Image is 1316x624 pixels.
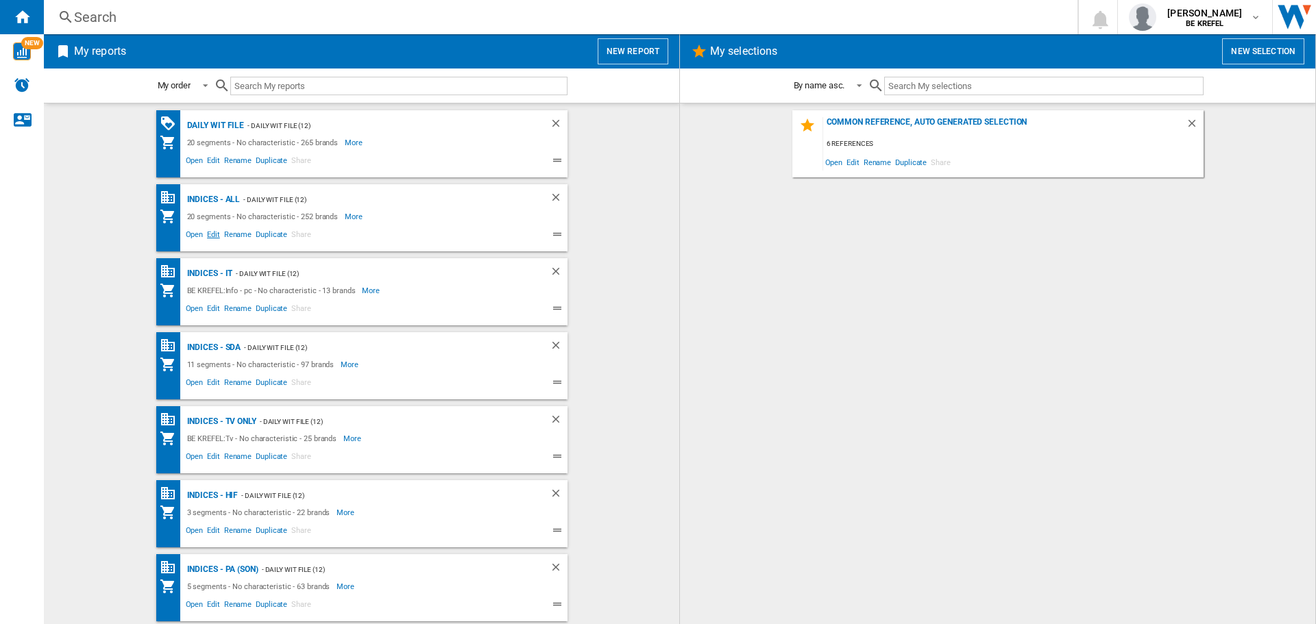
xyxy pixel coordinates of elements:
[345,208,365,225] span: More
[184,282,363,299] div: BE KREFEL:Info - pc - No characteristic - 13 brands
[222,376,254,392] span: Rename
[550,117,568,134] div: Delete
[256,413,522,430] div: - Daily WIT file (12)
[241,339,522,356] div: - Daily WIT file (12)
[158,80,191,90] div: My order
[205,524,222,540] span: Edit
[184,450,206,466] span: Open
[337,504,356,521] span: More
[341,356,361,373] span: More
[205,228,222,245] span: Edit
[205,598,222,614] span: Edit
[160,115,184,132] div: PROMOTIONS Matrix
[707,38,780,64] h2: My selections
[160,485,184,502] div: Base 100
[254,302,289,319] span: Duplicate
[254,598,289,614] span: Duplicate
[1222,38,1304,64] button: New selection
[14,77,30,93] img: alerts-logo.svg
[289,450,313,466] span: Share
[289,302,313,319] span: Share
[844,153,862,171] span: Edit
[184,265,233,282] div: Indices - IT
[258,561,522,578] div: - Daily WIT file (12)
[184,356,341,373] div: 11 segments - No characteristic - 97 brands
[884,77,1203,95] input: Search My selections
[550,339,568,356] div: Delete
[184,561,258,578] div: Indices - PA (son)
[184,134,345,151] div: 20 segments - No characteristic - 265 brands
[184,191,241,208] div: Indices - All
[160,578,184,595] div: My Assortment
[184,228,206,245] span: Open
[184,208,345,225] div: 20 segments - No characteristic - 252 brands
[598,38,668,64] button: New report
[160,337,184,354] div: Base 100
[823,153,845,171] span: Open
[160,430,184,447] div: My Assortment
[160,504,184,521] div: My Assortment
[160,134,184,151] div: My Assortment
[160,189,184,206] div: Base 100
[222,228,254,245] span: Rename
[13,42,31,60] img: wise-card.svg
[823,117,1186,136] div: Common reference, auto generated selection
[160,282,184,299] div: My Assortment
[1186,117,1204,136] div: Delete
[550,191,568,208] div: Delete
[160,208,184,225] div: My Assortment
[160,356,184,373] div: My Assortment
[1167,6,1242,20] span: [PERSON_NAME]
[289,376,313,392] span: Share
[184,430,344,447] div: BE KREFEL:Tv - No characteristic - 25 brands
[550,561,568,578] div: Delete
[289,228,313,245] span: Share
[222,302,254,319] span: Rename
[289,524,313,540] span: Share
[184,376,206,392] span: Open
[337,578,356,595] span: More
[232,265,522,282] div: - Daily WIT file (12)
[222,598,254,614] span: Rename
[289,154,313,171] span: Share
[345,134,365,151] span: More
[254,154,289,171] span: Duplicate
[184,524,206,540] span: Open
[21,37,43,49] span: NEW
[343,430,363,447] span: More
[184,302,206,319] span: Open
[823,136,1204,153] div: 6 references
[230,77,568,95] input: Search My reports
[550,265,568,282] div: Delete
[184,598,206,614] span: Open
[254,450,289,466] span: Duplicate
[1129,3,1156,31] img: profile.jpg
[160,263,184,280] div: Base 100
[222,524,254,540] span: Rename
[160,411,184,428] div: Base 100
[254,228,289,245] span: Duplicate
[862,153,893,171] span: Rename
[238,487,522,504] div: - Daily WIT file (12)
[205,376,222,392] span: Edit
[74,8,1042,27] div: Search
[184,154,206,171] span: Open
[205,302,222,319] span: Edit
[1186,19,1223,28] b: BE KREFEL
[184,578,337,595] div: 5 segments - No characteristic - 63 brands
[160,559,184,576] div: Base 100
[184,339,241,356] div: Indices - SDA
[254,524,289,540] span: Duplicate
[893,153,929,171] span: Duplicate
[184,117,245,134] div: Daily WIT file
[289,598,313,614] span: Share
[184,504,337,521] div: 3 segments - No characteristic - 22 brands
[794,80,845,90] div: By name asc.
[929,153,953,171] span: Share
[71,38,129,64] h2: My reports
[184,413,256,430] div: Indices - TV only
[240,191,522,208] div: - Daily WIT file (12)
[205,450,222,466] span: Edit
[184,487,239,504] div: Indices - HIF
[550,413,568,430] div: Delete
